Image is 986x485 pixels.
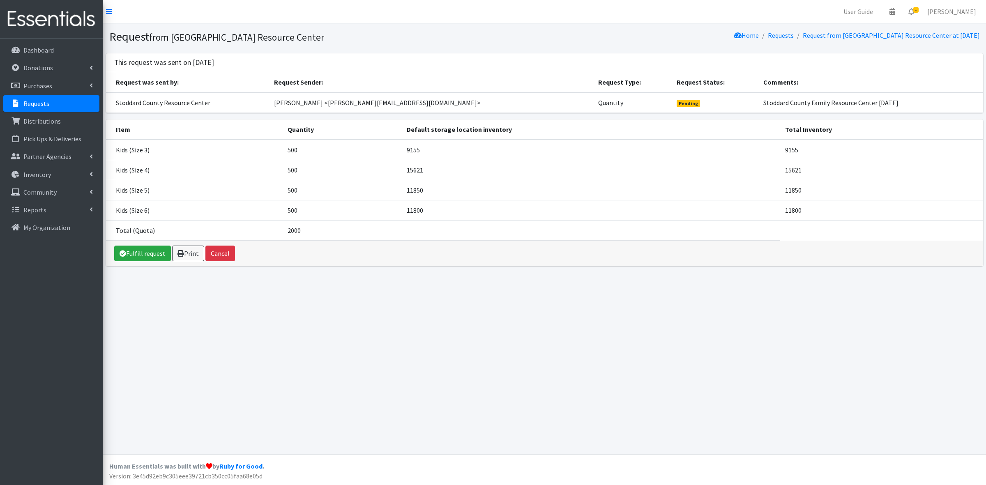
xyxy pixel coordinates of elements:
h1: Request [109,30,541,44]
th: Request Type: [593,72,672,92]
th: Request Status: [672,72,758,92]
p: Partner Agencies [23,152,71,161]
td: 11800 [780,200,983,220]
td: [PERSON_NAME] <[PERSON_NAME][EMAIL_ADDRESS][DOMAIN_NAME]> [269,92,593,113]
a: Request from [GEOGRAPHIC_DATA] Resource Center at [DATE] [803,31,980,39]
td: 15621 [780,160,983,180]
a: Inventory [3,166,99,183]
a: Requests [3,95,99,112]
strong: Human Essentials was built with by . [109,462,264,470]
td: Kids (Size 5) [106,180,283,200]
a: Pick Ups & Deliveries [3,131,99,147]
th: Comments: [758,72,983,92]
p: Community [23,188,57,196]
td: 15621 [402,160,780,180]
span: 1 [913,7,919,13]
a: My Organization [3,219,99,236]
a: Print [172,246,204,261]
td: 500 [283,180,401,200]
img: HumanEssentials [3,5,99,33]
th: Item [106,120,283,140]
p: Dashboard [23,46,54,54]
p: Reports [23,206,46,214]
a: Dashboard [3,42,99,58]
td: 2000 [283,220,401,240]
a: Reports [3,202,99,218]
th: Default storage location inventory [402,120,780,140]
p: My Organization [23,223,70,232]
td: 11850 [780,180,983,200]
a: 1 [902,3,921,20]
td: 500 [283,160,401,180]
td: 500 [283,140,401,160]
td: Kids (Size 6) [106,200,283,220]
a: Fulfill request [114,246,171,261]
button: Cancel [205,246,235,261]
td: Quantity [593,92,672,113]
th: Quantity [283,120,401,140]
td: 500 [283,200,401,220]
th: Request was sent by: [106,72,270,92]
a: Requests [768,31,794,39]
td: 9155 [780,140,983,160]
td: Kids (Size 3) [106,140,283,160]
p: Requests [23,99,49,108]
p: Purchases [23,82,52,90]
a: User Guide [837,3,880,20]
span: Pending [677,100,700,107]
th: Request Sender: [269,72,593,92]
a: Partner Agencies [3,148,99,165]
a: Purchases [3,78,99,94]
td: Kids (Size 4) [106,160,283,180]
p: Donations [23,64,53,72]
p: Distributions [23,117,61,125]
p: Inventory [23,170,51,179]
a: Community [3,184,99,200]
td: Stoddard County Family Resource Center [DATE] [758,92,983,113]
td: 11800 [402,200,780,220]
td: Total (Quota) [106,220,283,240]
a: Ruby for Good [219,462,263,470]
td: Stoddard County Resource Center [106,92,270,113]
td: 11850 [402,180,780,200]
p: Pick Ups & Deliveries [23,135,81,143]
a: Donations [3,60,99,76]
small: from [GEOGRAPHIC_DATA] Resource Center [149,31,324,43]
a: Distributions [3,113,99,129]
a: Home [734,31,759,39]
h3: This request was sent on [DATE] [114,58,214,67]
td: 9155 [402,140,780,160]
span: Version: 3e45d92eb9c305eee39721cb350cc05faa68e05d [109,472,263,480]
th: Total Inventory [780,120,983,140]
a: [PERSON_NAME] [921,3,983,20]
